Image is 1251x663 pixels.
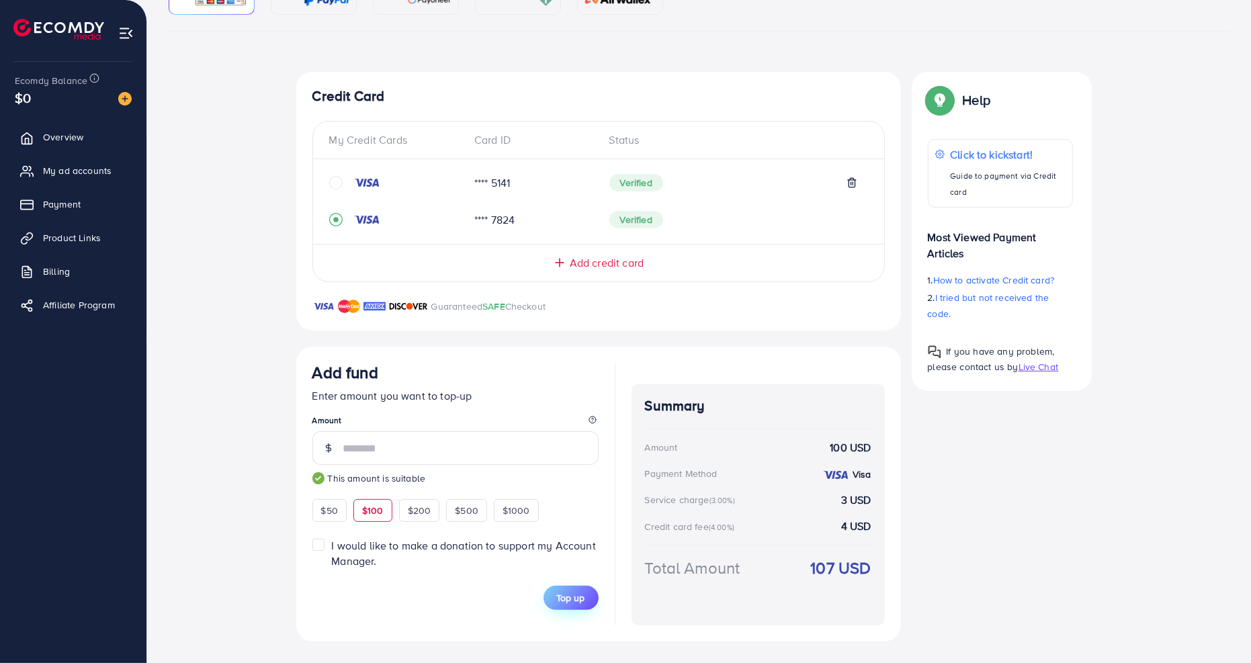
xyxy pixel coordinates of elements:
[10,224,136,251] a: Product Links
[329,132,464,148] div: My Credit Cards
[928,345,1055,373] span: If you have any problem, please contact us by
[933,273,1054,287] span: How to activate Credit card?
[544,586,599,610] button: Top up
[15,74,87,87] span: Ecomdy Balance
[353,177,380,188] img: credit
[1019,360,1058,373] span: Live Chat
[503,504,530,517] span: $1000
[10,157,136,184] a: My ad accounts
[609,174,663,191] span: Verified
[118,92,132,105] img: image
[43,298,115,312] span: Affiliate Program
[43,164,112,177] span: My ad accounts
[43,265,70,278] span: Billing
[928,345,941,359] img: Popup guide
[830,440,871,455] strong: 100 USD
[362,504,384,517] span: $100
[609,211,663,228] span: Verified
[338,298,360,314] img: brand
[353,214,380,225] img: credit
[312,298,335,314] img: brand
[43,231,101,245] span: Product Links
[118,26,134,41] img: menu
[928,272,1073,288] p: 1.
[841,492,871,508] strong: 3 USD
[464,132,599,148] div: Card ID
[557,591,585,605] span: Top up
[810,556,871,580] strong: 107 USD
[15,88,31,107] span: $0
[408,504,431,517] span: $200
[329,213,343,226] svg: record circle
[853,468,871,481] strong: Visa
[10,258,136,285] a: Billing
[928,218,1073,261] p: Most Viewed Payment Articles
[331,538,595,568] span: I would like to make a donation to support my Account Manager.
[599,132,868,148] div: Status
[482,300,505,313] span: SAFE
[709,522,734,533] small: (4.00%)
[928,291,1049,320] span: I tried but not received the code.
[1194,603,1241,653] iframe: Chat
[43,197,81,211] span: Payment
[43,130,83,144] span: Overview
[329,176,343,189] svg: circle
[312,414,599,431] legend: Amount
[312,472,599,485] small: This amount is suitable
[645,493,739,506] div: Service charge
[312,388,599,404] p: Enter amount you want to top-up
[645,398,871,414] h4: Summary
[928,88,952,112] img: Popup guide
[10,124,136,150] a: Overview
[321,504,338,517] span: $50
[709,495,735,506] small: (3.00%)
[312,472,325,484] img: guide
[10,292,136,318] a: Affiliate Program
[312,363,378,382] h3: Add fund
[950,168,1065,200] p: Guide to payment via Credit card
[645,441,678,454] div: Amount
[645,520,739,533] div: Credit card fee
[455,504,478,517] span: $500
[570,255,644,271] span: Add credit card
[312,88,885,105] h4: Credit Card
[645,467,718,480] div: Payment Method
[13,19,104,40] img: logo
[431,298,546,314] p: Guaranteed Checkout
[928,290,1073,322] p: 2.
[645,556,740,580] div: Total Amount
[822,470,849,480] img: credit
[963,92,991,108] p: Help
[841,519,871,534] strong: 4 USD
[10,191,136,218] a: Payment
[950,146,1065,163] p: Click to kickstart!
[363,298,386,314] img: brand
[389,298,428,314] img: brand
